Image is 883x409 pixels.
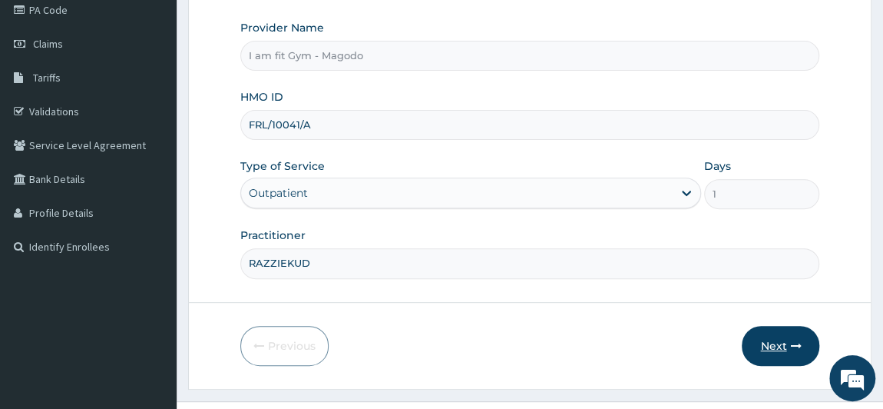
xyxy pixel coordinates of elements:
[240,326,329,366] button: Previous
[240,248,820,278] input: Enter Name
[240,20,324,35] label: Provider Name
[240,228,306,243] label: Practitioner
[33,71,61,85] span: Tariffs
[240,158,325,174] label: Type of Service
[89,112,212,268] span: We're online!
[252,8,289,45] div: Minimize live chat window
[8,258,293,311] textarea: Type your message and hit 'Enter'
[240,89,283,105] label: HMO ID
[742,326,819,366] button: Next
[33,37,63,51] span: Claims
[28,77,62,115] img: d_794563401_company_1708531726252_794563401
[80,86,258,106] div: Chat with us now
[240,110,820,140] input: Enter HMO ID
[704,158,731,174] label: Days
